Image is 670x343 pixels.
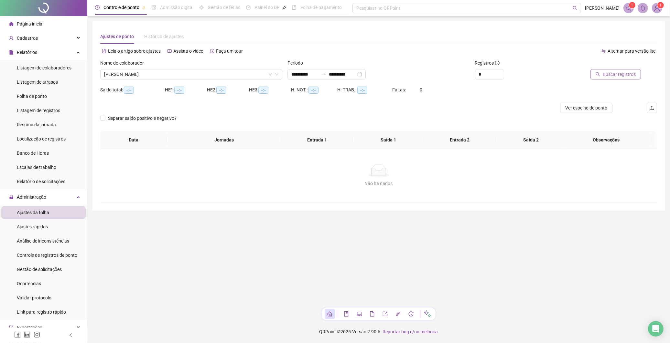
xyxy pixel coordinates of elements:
span: Análise de inconsistências [17,238,69,244]
span: export [9,325,14,330]
span: pushpin [142,6,146,10]
span: youtube [167,49,172,53]
div: Open Intercom Messenger [648,321,664,337]
span: Painel do DP [254,5,280,10]
label: Nome do colaborador [100,59,148,67]
span: Página inicial [17,21,43,26]
th: Entrada 2 [424,131,495,149]
sup: Atualize o seu contato no menu Meus Dados [657,2,664,8]
div: HE 1: [165,86,207,94]
div: Não há dados [108,180,649,187]
th: Entrada 1 [281,131,352,149]
span: 1 [631,3,633,7]
span: history [210,49,214,53]
th: Observações [561,131,652,149]
div: Saldo total: [100,86,165,94]
span: book [344,311,349,317]
span: to [321,72,326,77]
span: Listagem de registros [17,108,60,113]
span: info-circle [495,61,500,65]
span: Ocorrências [17,281,41,286]
span: Versão [352,329,367,334]
span: pushpin [282,6,286,10]
th: Saída 1 [353,131,424,149]
span: file [370,311,375,317]
span: home [9,22,14,26]
span: Separar saldo positivo e negativo? [105,115,179,122]
span: Folha de pagamento [300,5,342,10]
div: H. NOT.: [291,86,337,94]
span: swap-right [321,72,326,77]
span: Escalas de trabalho [17,165,56,170]
span: Ver espelho de ponto [565,104,607,111]
span: bell [640,5,646,11]
span: --:-- [124,87,134,94]
span: Buscar registros [603,71,636,78]
span: facebook [14,331,21,338]
span: Listagem de colaboradores [17,65,71,70]
div: HE 3: [249,86,291,94]
span: upload [649,105,654,110]
span: Administração [17,194,46,200]
span: down [275,72,279,76]
span: search [573,6,578,11]
label: Período [287,59,307,67]
span: Resumo da jornada [17,122,56,127]
div: H. TRAB.: [337,86,392,94]
span: Assista o vídeo [173,48,203,54]
span: --:-- [216,87,226,94]
span: Controle de registros de ponto [17,253,77,258]
span: Gestão de férias [208,5,240,10]
span: file-text [102,49,106,53]
span: clock-circle [95,5,100,10]
span: Validar protocolo [17,295,51,300]
sup: 1 [629,2,635,8]
span: Gestão de solicitações [17,267,62,272]
span: Faça um tour [216,48,243,54]
span: MICAEL DE SOUZA DO NASCIMENTO [104,69,278,79]
span: Ajustes de ponto [100,34,134,39]
span: history [408,311,414,317]
span: Link para registro rápido [17,309,66,315]
span: sun [199,5,204,10]
span: --:-- [308,87,319,94]
span: Relatório de solicitações [17,179,65,184]
span: [PERSON_NAME] [585,5,620,12]
span: search [596,72,600,77]
span: Listagem de atrasos [17,79,58,85]
span: --:-- [258,87,268,94]
span: Reportar bug e/ou melhoria [383,329,438,334]
span: left [69,333,73,338]
button: Buscar registros [590,69,641,79]
span: Cadastros [17,36,38,41]
span: notification [626,5,632,11]
span: Controle de ponto [103,5,139,10]
span: linkedin [24,331,30,338]
span: Observações [566,136,646,143]
button: Ver espelho de ponto [560,103,612,113]
span: book [292,5,297,10]
footer: QRPoint © 2025 - 2.90.6 - [87,320,670,343]
span: Ajustes da folha [17,210,49,215]
img: 77813 [652,3,662,13]
span: user-add [9,36,14,40]
th: Saída 2 [495,131,567,149]
span: Histórico de ajustes [144,34,184,39]
span: --:-- [357,87,367,94]
div: HE 2: [207,86,249,94]
span: --:-- [174,87,184,94]
span: Leia o artigo sobre ajustes [108,48,161,54]
span: export [383,311,388,317]
th: Jornadas [167,131,281,149]
th: Data [100,131,167,149]
span: file [9,50,14,55]
span: filter [268,72,272,76]
span: 0 [420,87,422,92]
span: file-done [152,5,156,10]
span: Faltas: [392,87,407,92]
span: Localização de registros [17,136,66,141]
span: laptop [357,311,362,317]
span: home [327,311,332,317]
span: Registros [475,59,500,67]
span: Alternar para versão lite [608,48,655,54]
